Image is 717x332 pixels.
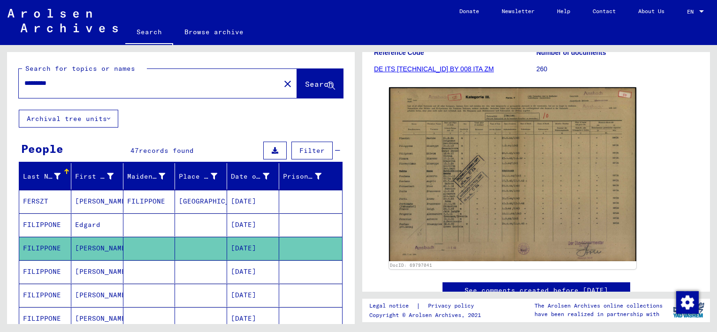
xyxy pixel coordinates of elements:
[127,169,177,184] div: Maiden Name
[278,74,297,93] button: Clear
[123,190,175,213] mat-cell: FILIPPONE
[420,301,485,311] a: Privacy policy
[390,263,432,268] a: DocID: 69797041
[130,146,139,155] span: 47
[127,172,166,181] div: Maiden Name
[19,190,71,213] mat-cell: FERSZT
[21,140,63,157] div: People
[75,172,114,181] div: First Name
[227,213,279,236] mat-cell: [DATE]
[227,260,279,283] mat-cell: [DATE]
[71,260,123,283] mat-cell: [PERSON_NAME]
[297,69,343,98] button: Search
[389,87,636,261] img: 001.jpg
[279,163,342,189] mat-header-cell: Prisoner #
[534,310,663,318] p: have been realized in partnership with
[19,237,71,260] mat-cell: FILIPPONE
[71,213,123,236] mat-cell: Edgard
[125,21,173,45] a: Search
[8,9,118,32] img: Arolsen_neg.svg
[23,169,72,184] div: Last Name
[71,307,123,330] mat-cell: [PERSON_NAME]
[19,163,71,189] mat-header-cell: Last Name
[227,284,279,307] mat-cell: [DATE]
[175,163,227,189] mat-header-cell: Place of Birth
[227,163,279,189] mat-header-cell: Date of Birth
[283,172,321,181] div: Prisoner #
[25,64,135,73] mat-label: Search for topics or names
[305,79,333,89] span: Search
[19,213,71,236] mat-cell: FILIPPONE
[19,307,71,330] mat-cell: FILIPPONE
[369,301,485,311] div: |
[534,302,663,310] p: The Arolsen Archives online collections
[283,169,333,184] div: Prisoner #
[687,8,697,15] span: EN
[536,49,606,56] b: Number of documents
[369,301,416,311] a: Legal notice
[75,169,125,184] div: First Name
[231,169,281,184] div: Date of Birth
[671,298,706,322] img: yv_logo.png
[179,172,217,181] div: Place of Birth
[374,65,494,73] a: DE ITS [TECHNICAL_ID] BY 008 ITA ZM
[374,49,424,56] b: Reference Code
[71,237,123,260] mat-cell: [PERSON_NAME]
[299,146,325,155] span: Filter
[19,284,71,307] mat-cell: FILIPPONE
[71,190,123,213] mat-cell: [PERSON_NAME]
[173,21,255,43] a: Browse archive
[465,286,608,295] a: See comments created before [DATE]
[71,163,123,189] mat-header-cell: First Name
[227,307,279,330] mat-cell: [DATE]
[179,169,229,184] div: Place of Birth
[676,291,699,314] img: Change consent
[227,237,279,260] mat-cell: [DATE]
[231,172,269,181] div: Date of Birth
[369,311,485,319] p: Copyright © Arolsen Archives, 2021
[227,190,279,213] mat-cell: [DATE]
[282,78,293,90] mat-icon: close
[291,142,333,159] button: Filter
[175,190,227,213] mat-cell: [GEOGRAPHIC_DATA]
[19,110,118,128] button: Archival tree units
[139,146,194,155] span: records found
[71,284,123,307] mat-cell: [PERSON_NAME]
[123,163,175,189] mat-header-cell: Maiden Name
[23,172,61,181] div: Last Name
[536,64,698,74] p: 260
[19,260,71,283] mat-cell: FILIPPONE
